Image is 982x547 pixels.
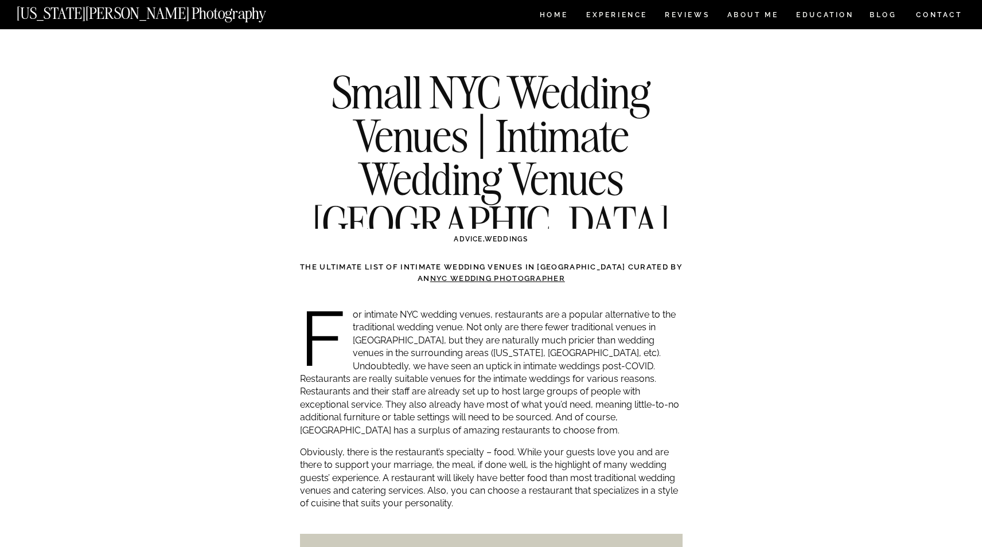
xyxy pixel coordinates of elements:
a: BLOG [870,11,897,21]
strong: The Ultimate List of Intimate Wedding Venues in [GEOGRAPHIC_DATA] Curated By an [300,263,683,283]
a: NYC Wedding Photographer [430,274,565,283]
p: For intimate NYC wedding venues, restaurants are a popular alternative to the traditional wedding... [300,308,683,437]
a: WEDDINGS [485,235,528,243]
a: ABOUT ME [727,11,779,21]
a: REVIEWS [665,11,708,21]
a: CONTACT [915,9,963,21]
h3: , [324,234,658,244]
a: EDUCATION [795,11,855,21]
a: Experience [586,11,646,21]
h1: Small NYC Wedding Venues | Intimate Wedding Venues [GEOGRAPHIC_DATA] [283,71,699,244]
a: HOME [537,11,570,21]
a: ADVICE [454,235,482,243]
p: Obviously, there is the restaurant’s specialty – food. While your guests love you and are there t... [300,446,683,510]
a: [US_STATE][PERSON_NAME] Photography [17,6,305,15]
